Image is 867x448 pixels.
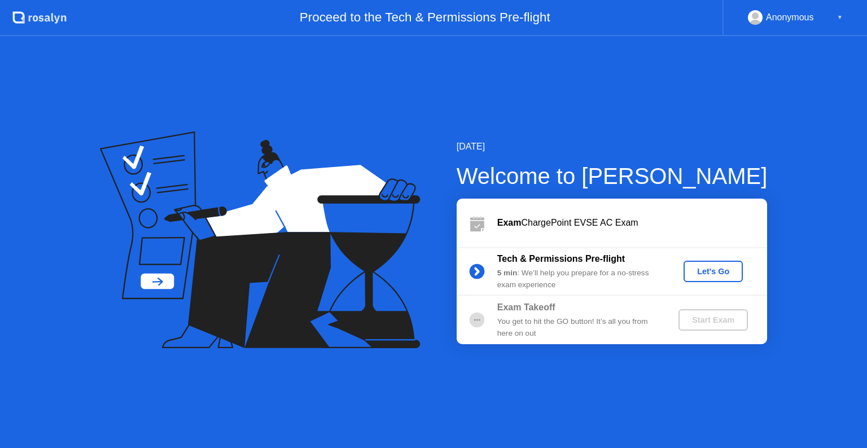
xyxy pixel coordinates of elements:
div: ▼ [837,10,843,25]
div: [DATE] [457,140,768,153]
div: Anonymous [766,10,814,25]
div: : We’ll help you prepare for a no-stress exam experience [497,267,660,291]
button: Start Exam [678,309,748,331]
div: You get to hit the GO button! It’s all you from here on out [497,316,660,339]
div: Start Exam [683,315,743,324]
b: 5 min [497,269,518,277]
div: Welcome to [PERSON_NAME] [457,159,768,193]
b: Exam [497,218,522,227]
b: Exam Takeoff [497,302,555,312]
div: Let's Go [688,267,738,276]
b: Tech & Permissions Pre-flight [497,254,625,263]
button: Let's Go [684,261,743,282]
div: ChargePoint EVSE AC Exam [497,216,767,230]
